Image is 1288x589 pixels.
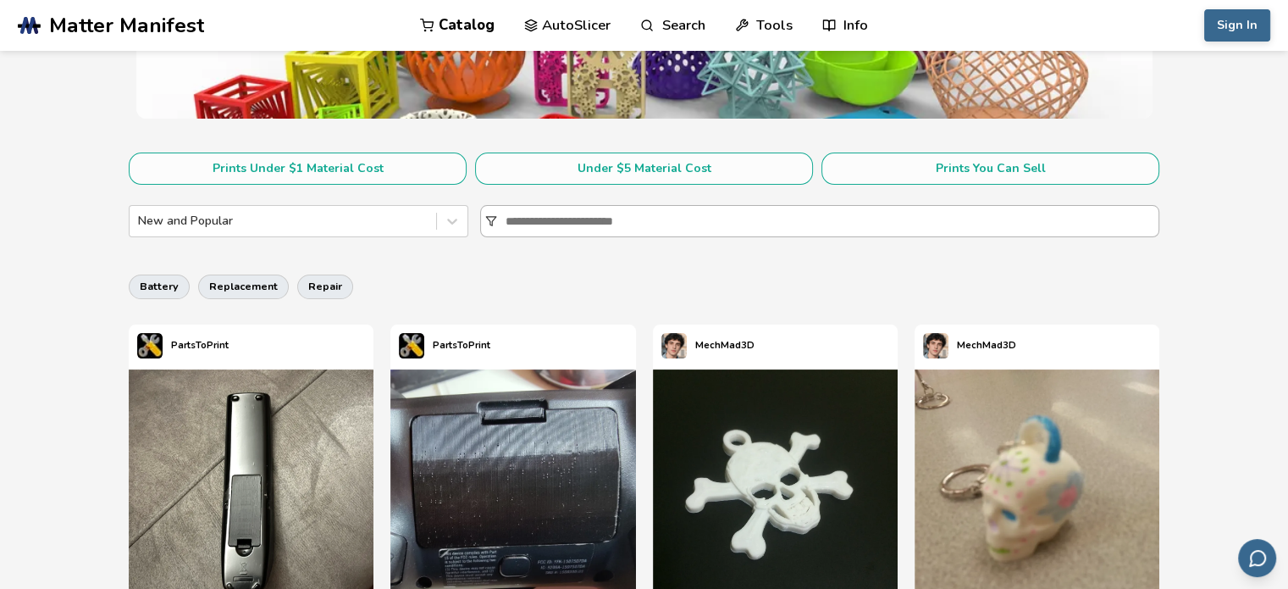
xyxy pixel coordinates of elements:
[653,325,763,367] a: MechMad3D's profileMechMad3D
[399,333,424,358] img: PartsToPrint's profile
[138,214,141,228] input: New and Popular
[198,275,289,298] button: replacement
[1204,9,1270,42] button: Sign In
[390,325,499,367] a: PartsToPrint's profilePartsToPrint
[129,275,190,298] button: battery
[915,325,1025,367] a: MechMad3D's profileMechMad3D
[433,336,490,354] p: PartsToPrint
[129,153,467,185] button: Prints Under $1 Material Cost
[957,336,1016,354] p: MechMad3D
[1238,539,1276,577] button: Send feedback via email
[171,336,229,354] p: PartsToPrint
[137,333,163,358] img: PartsToPrint's profile
[821,153,1159,185] button: Prints You Can Sell
[49,14,204,37] span: Matter Manifest
[661,333,687,358] img: MechMad3D's profile
[129,325,237,367] a: PartsToPrint's profilePartsToPrint
[297,275,353,298] button: repair
[475,153,813,185] button: Under $5 Material Cost
[923,333,948,358] img: MechMad3D's profile
[695,336,755,354] p: MechMad3D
